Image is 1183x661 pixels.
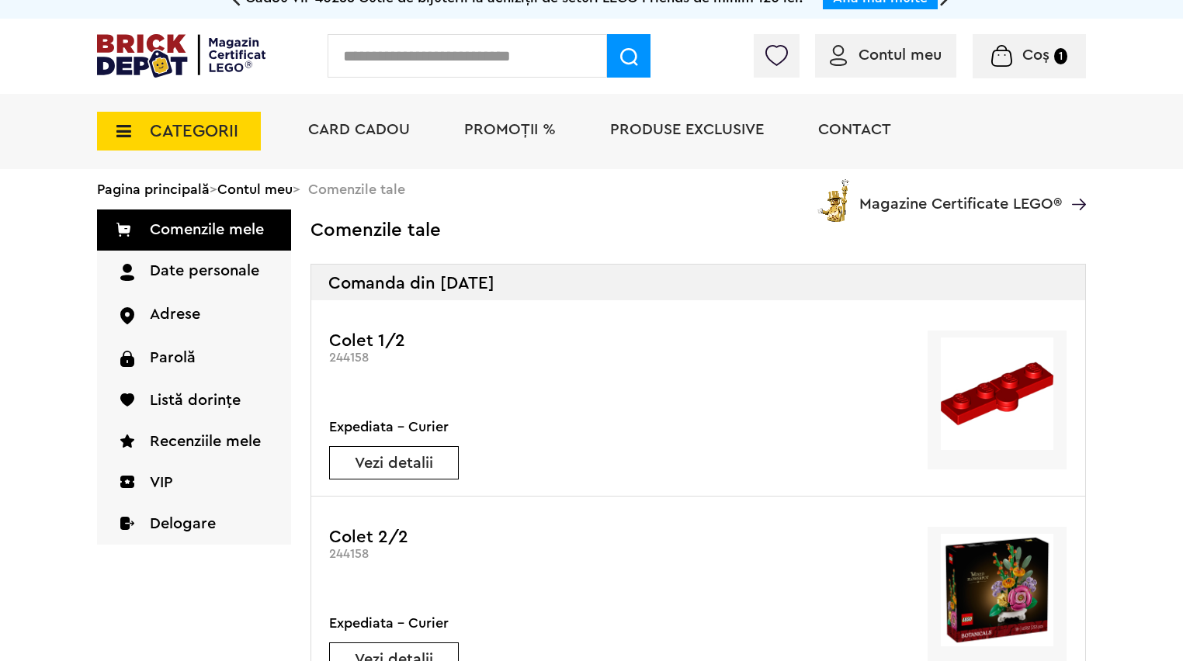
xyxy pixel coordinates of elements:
[859,47,942,63] span: Contul meu
[859,176,1062,212] span: Magazine Certificate LEGO®
[97,294,291,337] a: Adrese
[1054,48,1067,64] small: 1
[610,122,764,137] a: Produse exclusive
[329,351,604,365] div: 244158
[329,612,459,634] div: Expediata - Curier
[97,504,291,545] a: Delogare
[329,527,604,547] h3: Colet 2/2
[97,251,291,294] a: Date personale
[97,462,291,504] a: VIP
[97,421,291,462] a: Recenziile mele
[830,47,942,63] a: Contul meu
[311,265,1085,300] div: Comanda din [DATE]
[150,123,238,140] span: CATEGORII
[310,220,1086,241] h2: Comenzile tale
[330,455,458,471] a: Vezi detalii
[464,122,556,137] a: PROMOȚII %
[1022,47,1049,63] span: Coș
[329,547,604,562] div: 244158
[97,380,291,421] a: Listă dorințe
[308,122,410,137] a: Card Cadou
[97,209,291,251] a: Comenzile mele
[818,122,891,137] a: Contact
[329,416,459,438] div: Expediata - Curier
[329,330,604,351] h3: Colet 1/2
[97,337,291,380] a: Parolă
[1062,176,1086,192] a: Magazine Certificate LEGO®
